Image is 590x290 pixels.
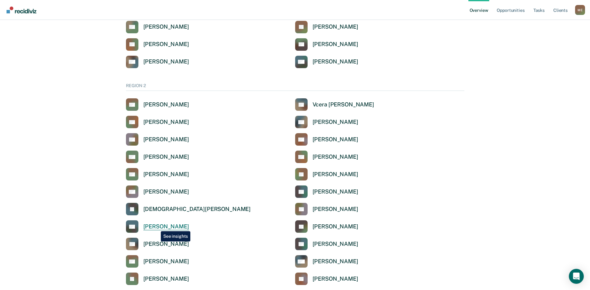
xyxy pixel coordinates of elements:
[143,58,189,65] div: [PERSON_NAME]
[126,238,189,250] a: [PERSON_NAME]
[313,101,374,108] div: Vcera [PERSON_NAME]
[295,133,358,146] a: [PERSON_NAME]
[126,116,189,128] a: [PERSON_NAME]
[126,38,189,51] a: [PERSON_NAME]
[313,188,358,195] div: [PERSON_NAME]
[313,136,358,143] div: [PERSON_NAME]
[313,119,358,126] div: [PERSON_NAME]
[295,273,358,285] a: [PERSON_NAME]
[313,206,358,213] div: [PERSON_NAME]
[313,241,358,248] div: [PERSON_NAME]
[126,133,189,146] a: [PERSON_NAME]
[295,116,358,128] a: [PERSON_NAME]
[295,203,358,215] a: [PERSON_NAME]
[295,238,358,250] a: [PERSON_NAME]
[143,188,189,195] div: [PERSON_NAME]
[143,223,189,230] div: [PERSON_NAME]
[126,203,251,215] a: [DEMOGRAPHIC_DATA][PERSON_NAME]
[126,56,189,68] a: [PERSON_NAME]
[126,83,464,91] div: REGION 2
[126,255,189,268] a: [PERSON_NAME]
[126,220,189,233] a: [PERSON_NAME]
[295,98,374,111] a: Vcera [PERSON_NAME]
[126,273,189,285] a: [PERSON_NAME]
[295,56,358,68] a: [PERSON_NAME]
[295,38,358,51] a: [PERSON_NAME]
[126,98,189,111] a: [PERSON_NAME]
[313,153,358,161] div: [PERSON_NAME]
[575,5,585,15] button: Profile dropdown button
[126,151,189,163] a: [PERSON_NAME]
[313,223,358,230] div: [PERSON_NAME]
[313,171,358,178] div: [PERSON_NAME]
[569,269,584,284] div: Open Intercom Messenger
[295,168,358,180] a: [PERSON_NAME]
[575,5,585,15] div: M E
[295,151,358,163] a: [PERSON_NAME]
[143,101,189,108] div: [PERSON_NAME]
[143,23,189,30] div: [PERSON_NAME]
[143,258,189,265] div: [PERSON_NAME]
[143,119,189,126] div: [PERSON_NAME]
[313,41,358,48] div: [PERSON_NAME]
[126,168,189,180] a: [PERSON_NAME]
[295,220,358,233] a: [PERSON_NAME]
[143,136,189,143] div: [PERSON_NAME]
[126,21,189,33] a: [PERSON_NAME]
[143,206,251,213] div: [DEMOGRAPHIC_DATA][PERSON_NAME]
[313,23,358,30] div: [PERSON_NAME]
[143,171,189,178] div: [PERSON_NAME]
[143,241,189,248] div: [PERSON_NAME]
[7,7,36,13] img: Recidiviz
[295,21,358,33] a: [PERSON_NAME]
[143,275,189,283] div: [PERSON_NAME]
[143,41,189,48] div: [PERSON_NAME]
[126,185,189,198] a: [PERSON_NAME]
[313,275,358,283] div: [PERSON_NAME]
[295,255,358,268] a: [PERSON_NAME]
[313,258,358,265] div: [PERSON_NAME]
[143,153,189,161] div: [PERSON_NAME]
[295,185,358,198] a: [PERSON_NAME]
[313,58,358,65] div: [PERSON_NAME]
